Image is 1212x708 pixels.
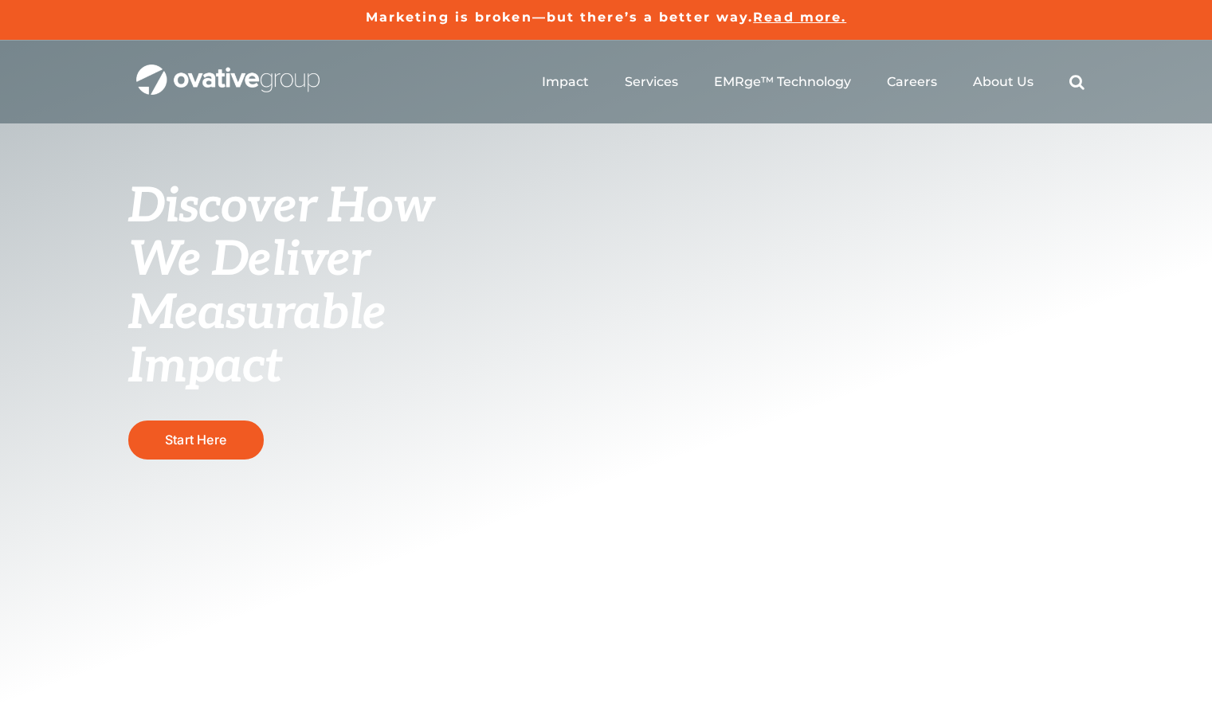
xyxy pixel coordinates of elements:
a: Start Here [128,420,264,460]
a: About Us [973,74,1034,90]
a: Search [1069,74,1085,90]
nav: Menu [542,57,1085,108]
a: Marketing is broken—but there’s a better way. [366,10,754,25]
span: We Deliver Measurable Impact [128,232,386,396]
span: Start Here [165,432,226,448]
a: EMRge™ Technology [714,74,851,90]
a: Services [625,74,678,90]
a: Impact [542,74,589,90]
a: OG_Full_horizontal_WHT [136,63,320,78]
span: Discover How [128,178,434,236]
a: Careers [887,74,937,90]
a: Read more. [753,10,846,25]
